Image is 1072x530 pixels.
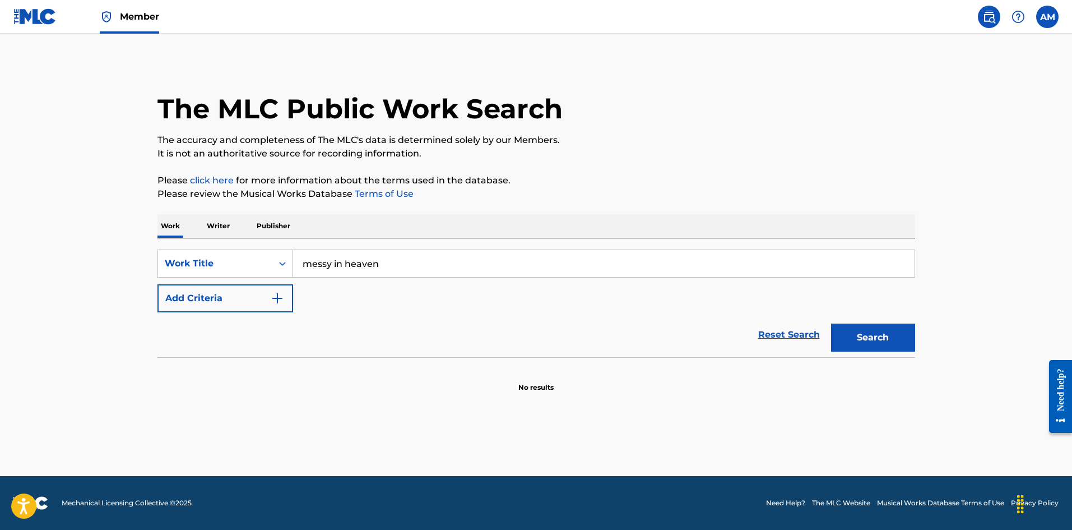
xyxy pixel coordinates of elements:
[982,10,996,24] img: search
[157,214,183,238] p: Work
[1011,487,1029,521] div: Drag
[157,92,563,126] h1: The MLC Public Work Search
[978,6,1000,28] a: Public Search
[203,214,233,238] p: Writer
[518,369,554,393] p: No results
[753,322,825,347] a: Reset Search
[812,498,870,508] a: The MLC Website
[253,214,294,238] p: Publisher
[271,292,284,305] img: 9d2ae6d4665cec9f34b9.svg
[766,498,805,508] a: Need Help?
[1011,10,1025,24] img: help
[165,257,266,270] div: Work Title
[13,8,57,25] img: MLC Logo
[100,10,113,24] img: Top Rightsholder
[877,498,1004,508] a: Musical Works Database Terms of Use
[1007,6,1029,28] div: Help
[1036,6,1059,28] div: User Menu
[352,188,414,199] a: Terms of Use
[1011,498,1059,508] a: Privacy Policy
[157,187,915,201] p: Please review the Musical Works Database
[1041,352,1072,442] iframe: Resource Center
[120,10,159,23] span: Member
[190,175,234,186] a: click here
[157,174,915,187] p: Please for more information about the terms used in the database.
[13,496,48,510] img: logo
[1016,476,1072,530] iframe: Chat Widget
[62,498,192,508] span: Mechanical Licensing Collective © 2025
[157,284,293,312] button: Add Criteria
[157,147,915,160] p: It is not an authoritative source for recording information.
[831,324,915,352] button: Search
[157,133,915,147] p: The accuracy and completeness of The MLC's data is determined solely by our Members.
[157,250,915,357] form: Search Form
